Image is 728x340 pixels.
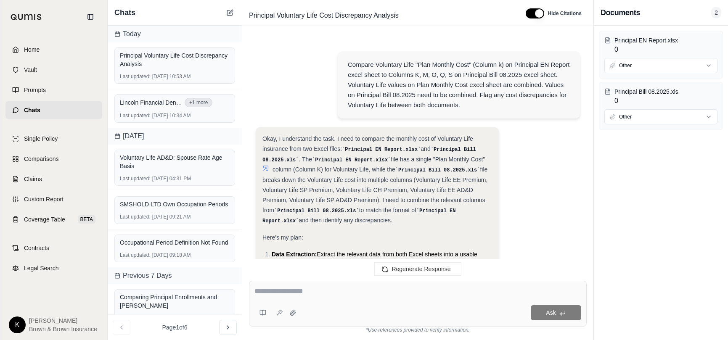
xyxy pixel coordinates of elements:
[108,128,242,145] div: [DATE]
[392,266,450,272] span: Regenerate Response
[5,170,102,188] a: Claims
[225,8,235,18] button: New Chat
[5,129,102,148] a: Single Policy
[78,215,95,224] span: BETA
[5,190,102,208] a: Custom Report
[114,7,135,18] span: Chats
[299,217,392,224] span: and then identify any discrepancies.
[24,195,64,203] span: Custom Report
[711,7,721,18] span: 2
[601,7,640,18] h3: Documents
[531,305,581,320] button: Ask
[342,147,421,153] code: Principal EN Report.xlsx
[5,259,102,277] a: Legal Search
[391,156,485,163] span: file has a single "Plan Monthly Cost"
[262,147,476,163] code: Principal Bill 08.2025.xls
[24,45,40,54] span: Home
[421,145,430,152] span: and
[120,112,151,119] span: Last updated:
[84,10,97,24] button: Collapse sidebar
[120,98,183,107] span: Lincoln Financial Dental Certificate [DATE].pdf
[5,210,102,229] a: Coverage TableBETA
[299,156,312,163] span: . The
[120,153,230,170] div: Voluntary Life AD&D: Spouse Rate Age Basis
[262,166,487,213] span: file breaks down the Voluntary Life cost into multiple columns (Voluntary Life EE Premium, Volunt...
[120,51,230,68] div: Principal Voluntary Life Cost Discrepancy Analysis
[24,86,46,94] span: Prompts
[246,9,516,22] div: Edit Title
[120,252,151,258] span: Last updated:
[120,112,230,119] div: [DATE] 10:34 AM
[5,101,102,119] a: Chats
[604,36,717,55] button: Principal EN Report.xlsx0
[24,155,58,163] span: Comparisons
[120,238,230,247] div: Occupational Period Definition Not Found
[5,150,102,168] a: Comparisons
[120,213,151,220] span: Last updated:
[24,66,37,74] span: Vault
[120,293,230,310] div: Comparing Principal Enrollments and [PERSON_NAME]
[29,316,97,325] span: [PERSON_NAME]
[548,10,582,17] span: Hide Citations
[5,61,102,79] a: Vault
[108,267,242,284] div: Previous 7 Days
[108,26,242,42] div: Today
[120,213,230,220] div: [DATE] 09:21 AM
[24,264,59,272] span: Legal Search
[604,87,717,106] button: Principal Bill 08.2025.xls0
[546,309,556,316] span: Ask
[24,215,65,224] span: Coverage Table
[24,175,42,183] span: Claims
[614,36,717,45] p: Principal EN Report.xlsx
[11,14,42,20] img: Qumis Logo
[262,234,303,241] span: Here's my plan:
[614,87,717,96] p: Principal Bill 08.2025.xls
[359,207,416,213] span: to match the format of
[120,175,151,182] span: Last updated:
[614,87,717,106] div: 0
[374,262,461,276] button: Regenerate Response
[262,135,473,152] span: Okay, I understand the task. I need to compare the monthly cost of Voluntary Life insurance from ...
[5,81,102,99] a: Prompts
[120,252,230,258] div: [DATE] 09:18 AM
[274,208,359,214] code: Principal Bill 08.2025.xls
[348,60,570,110] div: Compare Voluntary Life "Plan Monthly Cost" (Column k) on Principal EN Report excel sheet to Colum...
[120,200,230,208] div: SMSHOLD LTD Own Occupation Periods
[162,323,188,332] span: Page 1 of 6
[5,40,102,59] a: Home
[24,106,40,114] span: Chats
[614,36,717,55] div: 0
[120,73,151,80] span: Last updated:
[272,251,477,268] span: Extract the relevant data from both Excel sheets into a usable format.
[395,167,480,173] code: Principal Bill 08.2025.xls
[120,73,230,80] div: [DATE] 10:53 AM
[24,134,58,143] span: Single Policy
[5,239,102,257] a: Contracts
[249,327,587,333] div: *Use references provided to verify information.
[120,175,230,182] div: [DATE] 04:31 PM
[29,325,97,333] span: Brown & Brown Insurance
[312,157,391,163] code: Principal EN Report.xlsx
[9,316,26,333] div: K
[273,166,395,173] span: column (Column K) for Voluntary Life, while the
[272,251,317,258] span: Data Extraction:
[246,9,402,22] span: Principal Voluntary Life Cost Discrepancy Analysis
[24,244,49,252] span: Contracts
[185,98,212,107] button: +1 more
